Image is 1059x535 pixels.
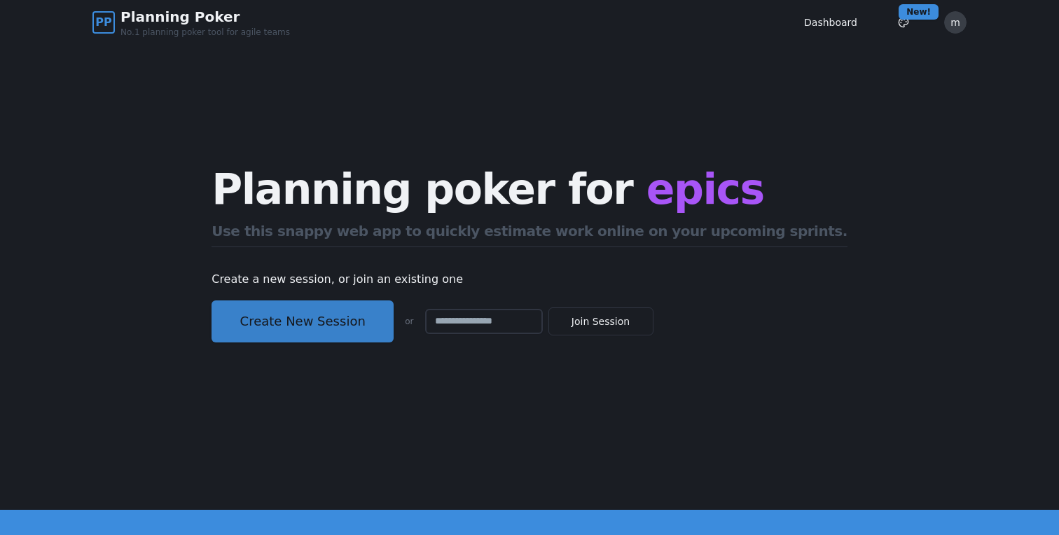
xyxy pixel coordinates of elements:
div: New! [899,4,939,20]
h2: Use this snappy web app to quickly estimate work online on your upcoming sprints. [212,221,847,247]
button: New! [891,10,916,35]
span: or [405,316,413,327]
span: No.1 planning poker tool for agile teams [120,27,290,38]
p: Create a new session, or join an existing one [212,270,847,289]
a: Dashboard [804,15,857,29]
button: Create New Session [212,300,394,342]
button: m [944,11,967,34]
button: Join Session [548,307,653,335]
span: PP [95,14,111,31]
span: Planning Poker [120,7,290,27]
span: epics [646,165,764,214]
a: PPPlanning PokerNo.1 planning poker tool for agile teams [92,7,290,38]
h1: Planning poker for [212,168,847,210]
